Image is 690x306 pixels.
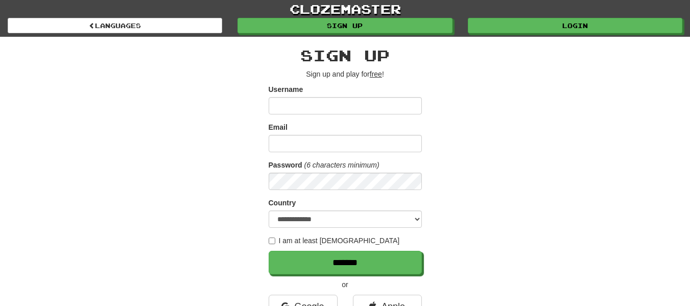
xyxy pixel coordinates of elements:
[269,84,303,95] label: Username
[269,122,288,132] label: Email
[269,69,422,79] p: Sign up and play for !
[468,18,682,33] a: Login
[269,47,422,64] h2: Sign up
[237,18,452,33] a: Sign up
[8,18,222,33] a: Languages
[304,161,379,169] em: (6 characters minimum)
[269,160,302,170] label: Password
[370,70,382,78] u: free
[269,236,400,246] label: I am at least [DEMOGRAPHIC_DATA]
[269,198,296,208] label: Country
[269,238,275,244] input: I am at least [DEMOGRAPHIC_DATA]
[269,279,422,290] p: or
